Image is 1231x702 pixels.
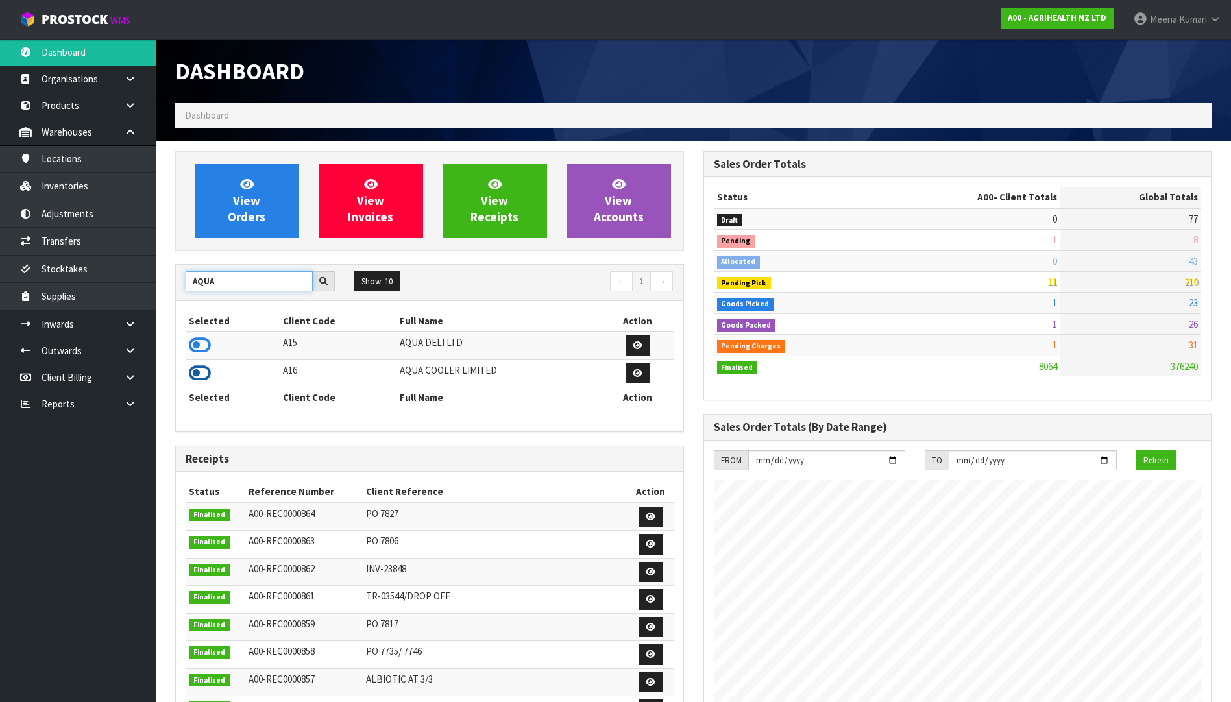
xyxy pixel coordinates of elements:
span: PO 7806 [366,535,398,547]
strong: A00 - AGRIHEALTH NZ LTD [1008,12,1106,23]
input: Search clients [186,271,313,291]
th: Client Code [280,387,396,408]
span: PO 7817 [366,618,398,630]
th: Action [628,481,674,502]
th: Action [602,311,673,332]
h3: Sales Order Totals [714,158,1202,171]
nav: Page navigation [439,271,674,294]
a: ViewInvoices [319,164,423,238]
span: A00-REC0000862 [249,563,315,575]
span: Goods Picked [717,298,774,311]
span: Finalised [717,361,758,374]
span: View Orders [228,176,265,225]
th: Full Name [396,311,602,332]
span: TR-03544/DROP OFF [366,590,450,602]
span: Pending Pick [717,277,772,290]
span: 8 [1193,234,1198,246]
span: Kumari [1179,13,1207,25]
span: Pending Charges [717,340,786,353]
th: Client Code [280,311,396,332]
th: Client Reference [363,481,628,502]
span: PO 7827 [366,507,398,520]
span: Draft [717,214,743,227]
span: Finalised [189,591,230,604]
span: View Accounts [594,176,644,225]
span: Finalised [189,509,230,522]
img: cube-alt.png [19,11,36,27]
span: PO 7735/ 7746 [366,645,422,657]
span: Finalised [189,646,230,659]
div: FROM [714,450,748,471]
span: INV-23848 [366,563,406,575]
div: TO [925,450,949,471]
th: Status [186,481,245,502]
span: 1 [1053,297,1057,309]
span: 0 [1053,255,1057,267]
span: Finalised [189,536,230,549]
td: A15 [280,332,396,359]
th: Reference Number [245,481,362,502]
h3: Receipts [186,453,674,465]
a: ViewAccounts [567,164,671,238]
span: Dashboard [175,56,304,86]
span: 1 [1053,339,1057,351]
th: Action [602,387,673,408]
button: Show: 10 [354,271,400,292]
span: Dashboard [185,109,229,121]
span: Pending [717,235,755,248]
span: 31 [1189,339,1198,351]
span: 376240 [1171,360,1198,372]
span: 26 [1189,318,1198,330]
span: 0 [1053,213,1057,225]
span: 1 [1053,318,1057,330]
a: 1 [632,271,651,292]
span: Finalised [189,619,230,632]
span: 77 [1189,213,1198,225]
span: 1 [1053,234,1057,246]
span: View Invoices [348,176,393,225]
span: A00-REC0000861 [249,590,315,602]
th: - Client Totals [875,187,1060,208]
th: Selected [186,311,280,332]
a: ViewReceipts [443,164,547,238]
span: 8064 [1039,360,1057,372]
span: Goods Packed [717,319,776,332]
span: ALBIOTIC AT 3/3 [366,673,433,685]
a: ViewOrders [195,164,299,238]
span: A00-REC0000859 [249,618,315,630]
span: A00-REC0000858 [249,645,315,657]
a: → [650,271,673,292]
span: 11 [1048,276,1057,288]
span: 43 [1189,255,1198,267]
th: Full Name [396,387,602,408]
span: A00 [977,191,993,203]
span: ProStock [42,11,108,28]
button: Refresh [1136,450,1176,471]
span: 23 [1189,297,1198,309]
th: Status [714,187,875,208]
th: Global Totals [1060,187,1201,208]
span: Meena [1150,13,1177,25]
span: Finalised [189,674,230,687]
td: A16 [280,359,396,387]
span: A00-REC0000864 [249,507,315,520]
span: Finalised [189,564,230,577]
span: A00-REC0000857 [249,673,315,685]
h3: Sales Order Totals (By Date Range) [714,421,1202,433]
td: AQUA COOLER LIMITED [396,359,602,387]
small: WMS [110,14,130,27]
a: A00 - AGRIHEALTH NZ LTD [1001,8,1114,29]
a: ← [610,271,633,292]
td: AQUA DELI LTD [396,332,602,359]
span: View Receipts [470,176,518,225]
span: 210 [1184,276,1198,288]
span: Allocated [717,256,761,269]
span: A00-REC0000863 [249,535,315,547]
th: Selected [186,387,280,408]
